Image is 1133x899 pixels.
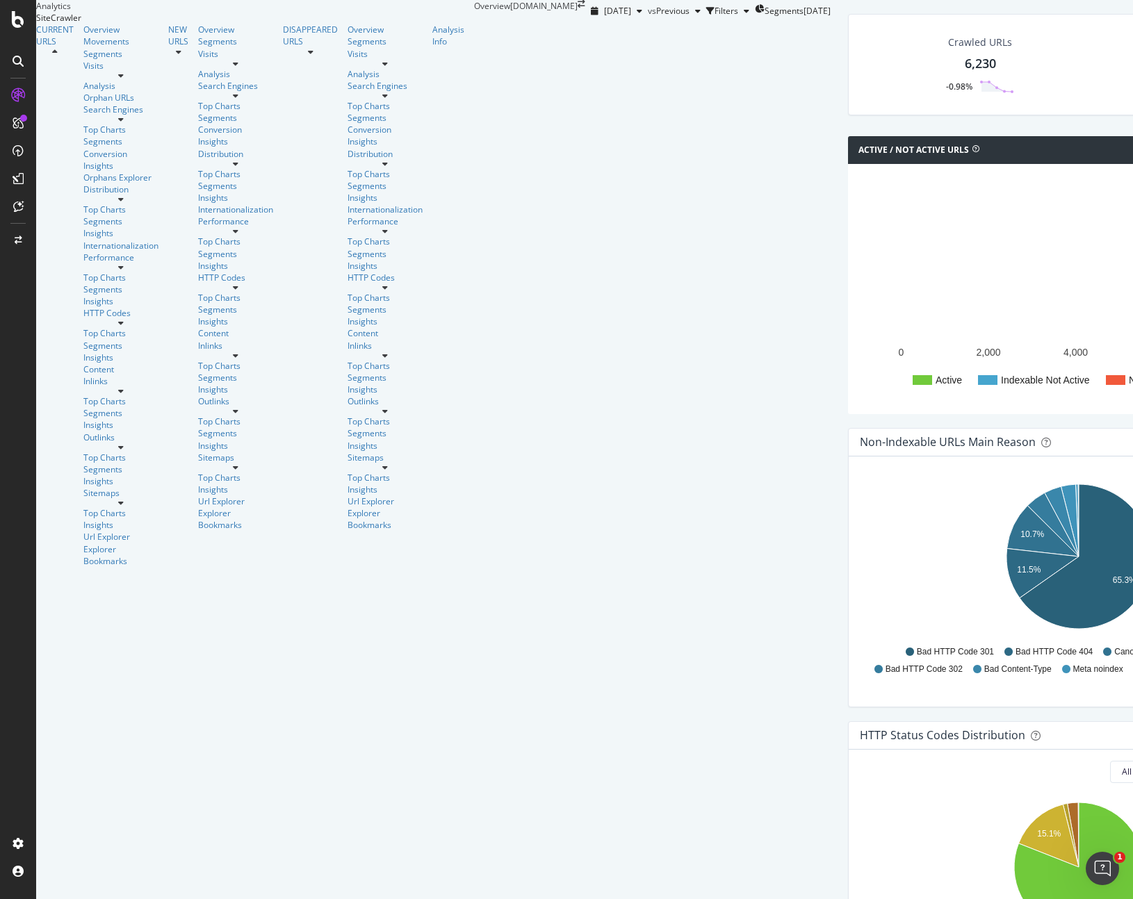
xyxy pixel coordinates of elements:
[83,124,158,135] a: Top Charts
[348,383,423,395] a: Insights
[198,292,273,304] a: Top Charts
[83,363,158,375] a: Content
[348,507,423,531] a: Explorer Bookmarks
[83,204,158,215] a: Top Charts
[83,240,158,251] div: Internationalization
[348,372,423,383] a: Segments
[348,484,423,495] a: Insights
[348,472,423,484] a: Top Charts
[83,419,158,431] a: Insights
[83,80,158,92] div: Analysis
[83,92,158,104] div: Orphan URLs
[917,646,994,658] span: Bad HTTP Code 301
[83,375,158,387] div: Inlinks
[198,372,273,383] a: Segments
[83,475,158,487] div: Insights
[348,215,423,227] div: Performance
[198,24,273,35] a: Overview
[83,407,158,419] a: Segments
[348,135,423,147] a: Insights
[83,104,158,115] a: Search Engines
[348,112,423,124] a: Segments
[198,495,273,507] div: Url Explorer
[83,307,158,319] div: HTTP Codes
[198,383,273,395] a: Insights
[348,440,423,452] a: Insights
[198,192,273,204] div: Insights
[348,248,423,260] a: Segments
[348,236,423,247] div: Top Charts
[83,160,158,172] div: Insights
[198,248,273,260] a: Segments
[348,148,423,160] div: Distribution
[83,395,158,407] a: Top Charts
[283,24,338,47] a: DISAPPEARED URLS
[715,5,738,17] div: Filters
[83,452,158,463] a: Top Charts
[198,315,273,327] a: Insights
[83,48,158,60] a: Segments
[348,204,423,215] a: Internationalization
[348,80,423,92] a: Search Engines
[348,452,423,463] a: Sitemaps
[83,283,158,295] div: Segments
[348,260,423,272] a: Insights
[198,304,273,315] div: Segments
[83,35,158,47] a: Movements
[198,427,273,439] a: Segments
[198,260,273,272] a: Insights
[36,24,74,47] a: CURRENT URLS
[348,24,423,35] div: Overview
[348,35,423,47] div: Segments
[198,272,273,283] a: HTTP Codes
[83,215,158,227] a: Segments
[198,180,273,192] a: Segments
[198,327,273,339] a: Content
[198,395,273,407] a: Outlinks
[83,463,158,475] div: Segments
[83,148,158,160] a: Conversion
[83,327,158,339] a: Top Charts
[348,100,423,112] a: Top Charts
[899,347,904,358] text: 0
[83,531,158,543] a: Url Explorer
[656,5,690,17] span: Previous
[348,168,423,180] a: Top Charts
[168,24,188,47] a: NEW URLS
[83,60,158,72] a: Visits
[198,124,273,135] div: Conversion
[348,315,423,327] div: Insights
[348,304,423,315] div: Segments
[83,135,158,147] div: Segments
[83,431,158,443] div: Outlinks
[348,292,423,304] div: Top Charts
[604,5,631,17] span: 2025 Sep. 21st
[198,80,273,92] a: Search Engines
[858,143,969,157] h4: Active / Not Active URLs
[348,68,423,80] a: Analysis
[83,295,158,307] div: Insights
[1086,852,1119,885] iframe: Intercom live chat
